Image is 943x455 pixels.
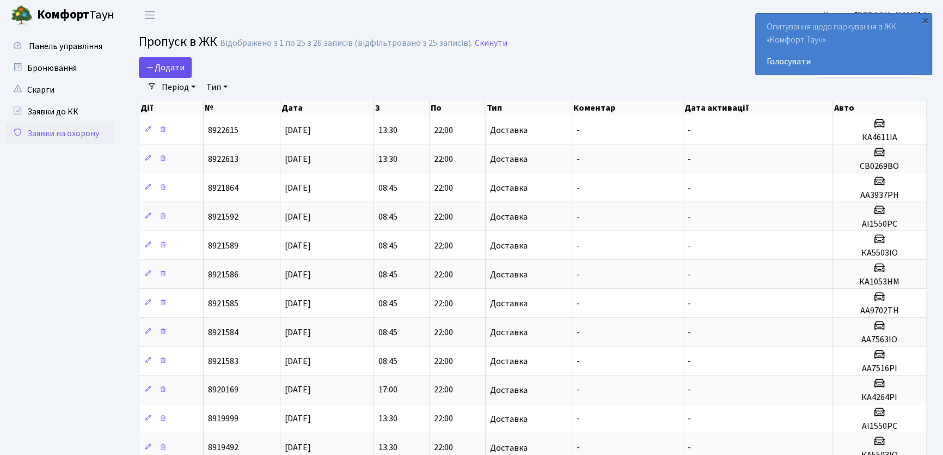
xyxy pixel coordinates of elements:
a: Цитрус [PERSON_NAME] А. [823,9,930,22]
span: - [688,384,691,396]
span: Доставка [490,386,528,395]
div: × [920,15,930,26]
h5: АА7516PI [837,363,922,374]
a: Тип [202,78,232,96]
span: 8919999 [208,413,238,425]
div: Відображено з 1 по 25 з 26 записів (відфільтровано з 25 записів). [220,38,473,48]
span: [DATE] [285,182,311,194]
span: - [577,384,580,396]
th: Дії [139,100,204,116]
img: logo.png [11,4,33,26]
h5: АІ1550РС [837,219,922,229]
span: - [688,355,691,367]
span: - [688,413,691,425]
span: 13:30 [378,153,397,165]
span: 22:00 [434,442,453,454]
span: 22:00 [434,153,453,165]
span: [DATE] [285,240,311,252]
span: Доставка [490,184,528,192]
span: 22:00 [434,182,453,194]
span: Доставка [490,213,528,221]
span: - [688,211,691,223]
span: 13:30 [378,442,397,454]
span: - [688,442,691,454]
span: 22:00 [434,124,453,136]
span: 13:30 [378,124,397,136]
span: - [577,326,580,338]
div: Опитування щодо паркування в ЖК «Комфорт Таун» [756,14,932,75]
span: 8920169 [208,384,238,396]
span: 13:30 [378,413,397,425]
span: - [577,124,580,136]
span: Панель управління [29,40,102,52]
span: 22:00 [434,384,453,396]
span: [DATE] [285,355,311,367]
span: 8921592 [208,211,238,223]
span: 22:00 [434,413,453,425]
th: Авто [832,100,926,116]
a: Заявки на охорону [5,123,114,144]
span: - [577,298,580,310]
span: 8921586 [208,269,238,281]
span: Доставка [490,328,528,337]
span: [DATE] [285,124,311,136]
span: [DATE] [285,269,311,281]
a: Скарги [5,79,114,101]
span: 8922613 [208,153,238,165]
h5: КА1053НМ [837,277,922,287]
span: - [577,442,580,454]
span: Доставка [490,126,528,135]
span: [DATE] [285,211,311,223]
span: - [688,153,691,165]
span: Доставка [490,241,528,250]
span: 22:00 [434,326,453,338]
span: - [577,413,580,425]
span: 8922615 [208,124,238,136]
span: - [577,182,580,194]
span: 08:45 [378,211,397,223]
span: Пропуск в ЖК [139,32,217,51]
button: Переключити навігацію [136,6,163,24]
span: Доставка [490,270,528,279]
span: [DATE] [285,326,311,338]
span: 08:45 [378,326,397,338]
b: Комфорт [37,6,89,23]
span: 8919492 [208,442,238,454]
span: - [688,326,691,338]
a: Скинути [475,38,507,48]
span: Додати [146,62,185,74]
span: [DATE] [285,384,311,396]
span: - [688,240,691,252]
a: Бронювання [5,57,114,79]
b: Цитрус [PERSON_NAME] А. [823,9,930,21]
span: 8921585 [208,298,238,310]
th: З [374,100,430,116]
span: 22:00 [434,240,453,252]
span: Доставка [490,357,528,366]
th: По [430,100,485,116]
span: 17:00 [378,384,397,396]
h5: АА7563ІО [837,335,922,345]
span: 08:45 [378,269,397,281]
span: 8921864 [208,182,238,194]
span: Доставка [490,444,528,452]
h5: АА9702ТН [837,306,922,316]
span: 22:00 [434,269,453,281]
span: [DATE] [285,298,311,310]
th: Тип [485,100,572,116]
span: - [688,269,691,281]
h5: СВ0269ВО [837,161,922,172]
span: - [688,124,691,136]
h5: АІ1550РС [837,421,922,432]
span: - [688,182,691,194]
span: - [577,211,580,223]
span: 22:00 [434,211,453,223]
h5: КА4264РІ [837,392,922,403]
span: 08:45 [378,240,397,252]
a: Панель управління [5,35,114,57]
span: Таун [37,6,114,25]
span: 08:45 [378,182,397,194]
span: 8921583 [208,355,238,367]
span: - [688,298,691,310]
th: Коментар [572,100,683,116]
